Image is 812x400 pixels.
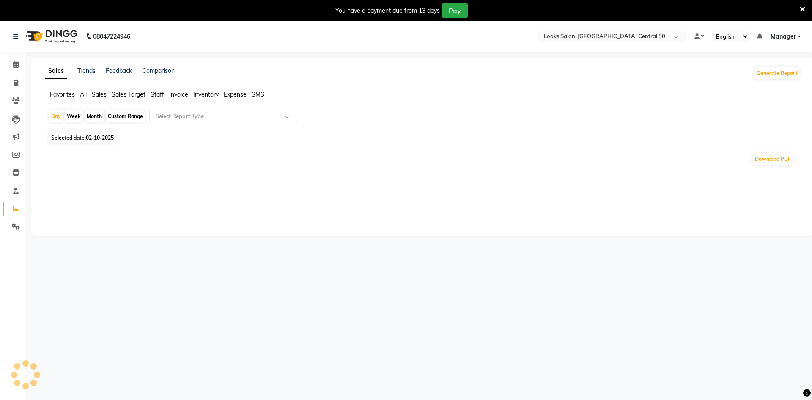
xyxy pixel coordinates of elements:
div: Custom Range [106,110,145,122]
span: Invoice [169,91,188,98]
span: Sales [92,91,107,98]
a: Trends [77,67,96,74]
span: Expense [224,91,247,98]
div: Week [65,110,83,122]
span: Manager [771,32,796,41]
span: SMS [252,91,264,98]
span: Favorites [50,91,75,98]
span: 02-10-2025 [86,135,114,141]
b: 08047224946 [93,25,130,48]
button: Pay [442,3,468,18]
button: Download PDF [753,153,793,165]
a: Comparison [142,67,175,74]
div: Month [85,110,104,122]
button: Generate Report [754,67,800,79]
div: You have a payment due from 13 days [335,6,440,15]
span: Staff [151,91,164,98]
div: Day [49,110,63,122]
span: Selected date: [49,132,116,143]
a: Sales [45,63,67,79]
img: logo [22,25,80,48]
span: Inventory [193,91,219,98]
span: All [80,91,87,98]
a: Feedback [106,67,132,74]
span: Sales Target [112,91,145,98]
